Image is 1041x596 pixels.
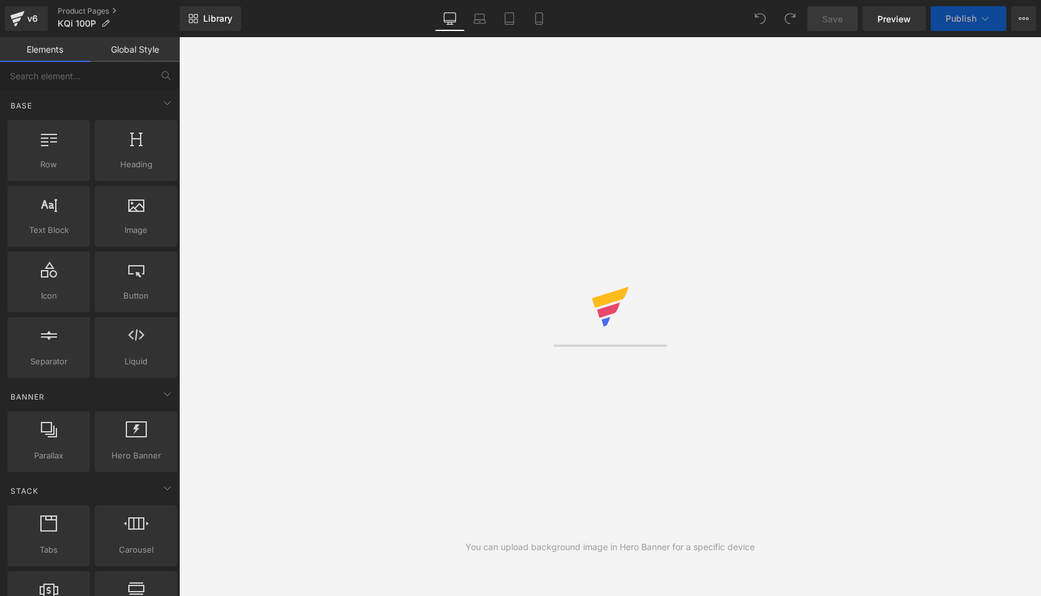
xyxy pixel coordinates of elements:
div: You can upload background image in Hero Banner for a specific device [465,540,755,554]
a: Global Style [90,37,180,62]
span: Hero Banner [99,449,173,462]
span: Save [822,12,843,25]
span: Image [99,224,173,237]
a: v6 [5,6,48,31]
a: New Library [180,6,241,31]
a: Preview [863,6,926,31]
span: Parallax [11,449,86,462]
span: Icon [11,289,86,302]
span: Button [99,289,173,302]
a: Tablet [494,6,524,31]
span: Heading [99,158,173,171]
span: Library [203,13,232,24]
span: Liquid [99,355,173,368]
a: Laptop [465,6,494,31]
a: Mobile [524,6,554,31]
button: Publish [931,6,1006,31]
span: Publish [946,14,977,24]
div: v6 [25,11,40,27]
span: Carousel [99,543,173,556]
span: Tabs [11,543,86,556]
span: Row [11,158,86,171]
span: Base [9,100,33,112]
span: Stack [9,485,40,497]
button: Redo [778,6,802,31]
button: Undo [748,6,773,31]
span: Text Block [11,224,86,237]
span: Preview [877,12,911,25]
button: More [1011,6,1036,31]
span: Banner [9,391,46,403]
span: Separator [11,355,86,368]
a: Desktop [435,6,465,31]
a: Product Pages [58,6,180,16]
span: KQi 100P [58,19,96,28]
